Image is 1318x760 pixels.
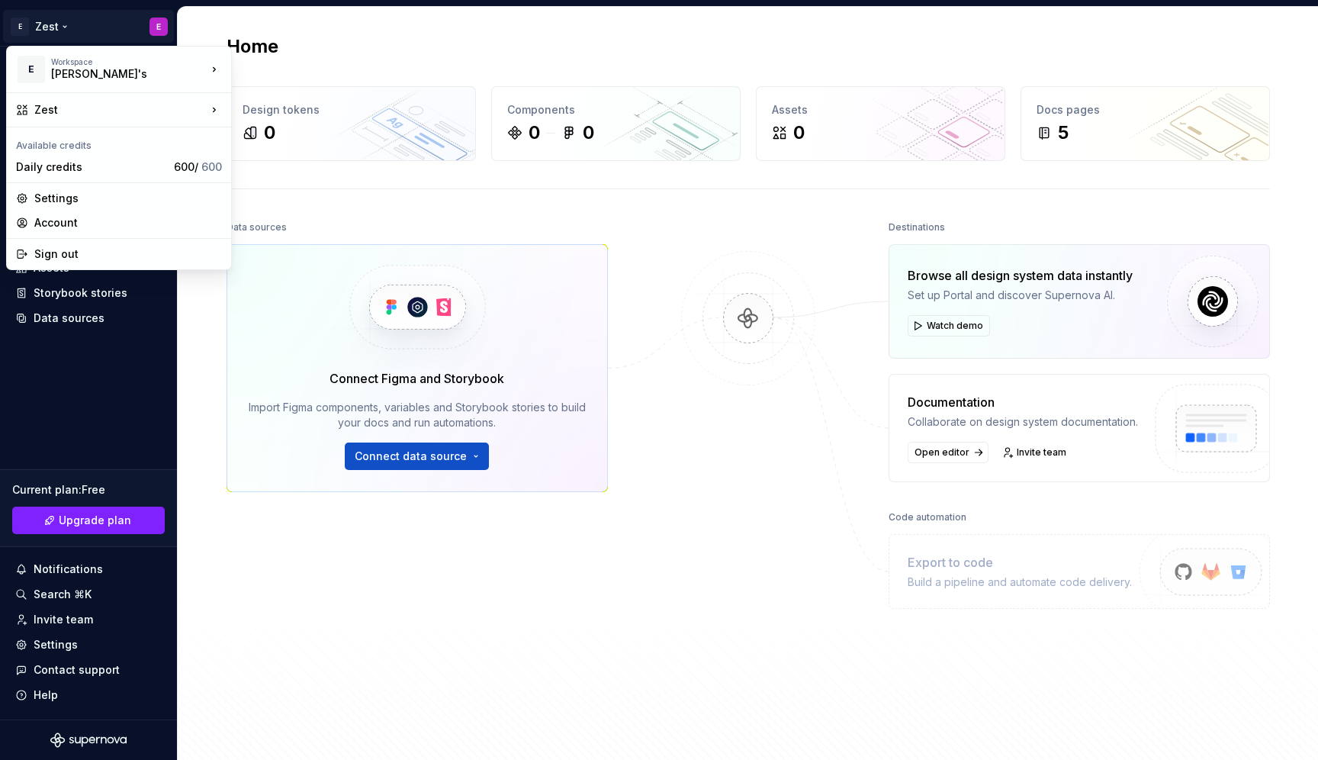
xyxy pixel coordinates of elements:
span: 600 / [174,160,222,173]
div: [PERSON_NAME]'s [51,66,181,82]
div: Available credits [10,130,228,155]
span: 600 [201,160,222,173]
div: Workspace [51,57,207,66]
div: Account [34,215,222,230]
div: Zest [34,102,207,118]
div: Sign out [34,246,222,262]
div: Settings [34,191,222,206]
div: Daily credits [16,159,168,175]
div: E [18,56,45,83]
